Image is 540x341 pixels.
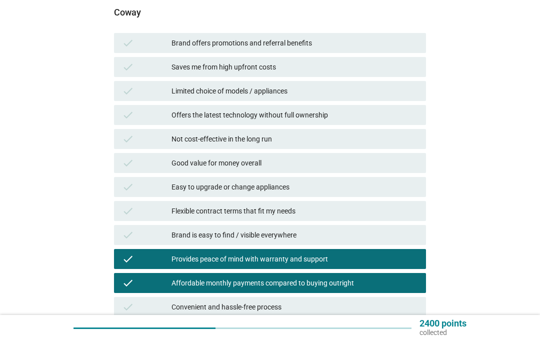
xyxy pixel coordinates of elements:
i: check [122,253,134,265]
div: Provides peace of mind with warranty and support [171,253,418,265]
i: check [122,37,134,49]
div: Brand is easy to find / visible everywhere [171,229,418,241]
div: Offers the latest technology without full ownership [171,109,418,121]
div: Convenient and hassle-free process [171,301,418,313]
i: check [122,61,134,73]
div: Limited choice of models / appliances [171,85,418,97]
div: Coway [114,5,426,19]
i: check [122,277,134,289]
i: check [122,133,134,145]
p: 2400 points [419,319,466,328]
i: check [122,109,134,121]
div: Brand offers promotions and referral benefits [171,37,418,49]
div: Not cost-effective in the long run [171,133,418,145]
i: check [122,85,134,97]
div: Flexible contract terms that fit my needs [171,205,418,217]
p: collected [419,328,466,337]
i: check [122,229,134,241]
i: check [122,205,134,217]
i: check [122,157,134,169]
div: Saves me from high upfront costs [171,61,418,73]
div: Good value for money overall [171,157,418,169]
i: check [122,301,134,313]
i: check [122,181,134,193]
div: Affordable monthly payments compared to buying outright [171,277,418,289]
div: Easy to upgrade or change appliances [171,181,418,193]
